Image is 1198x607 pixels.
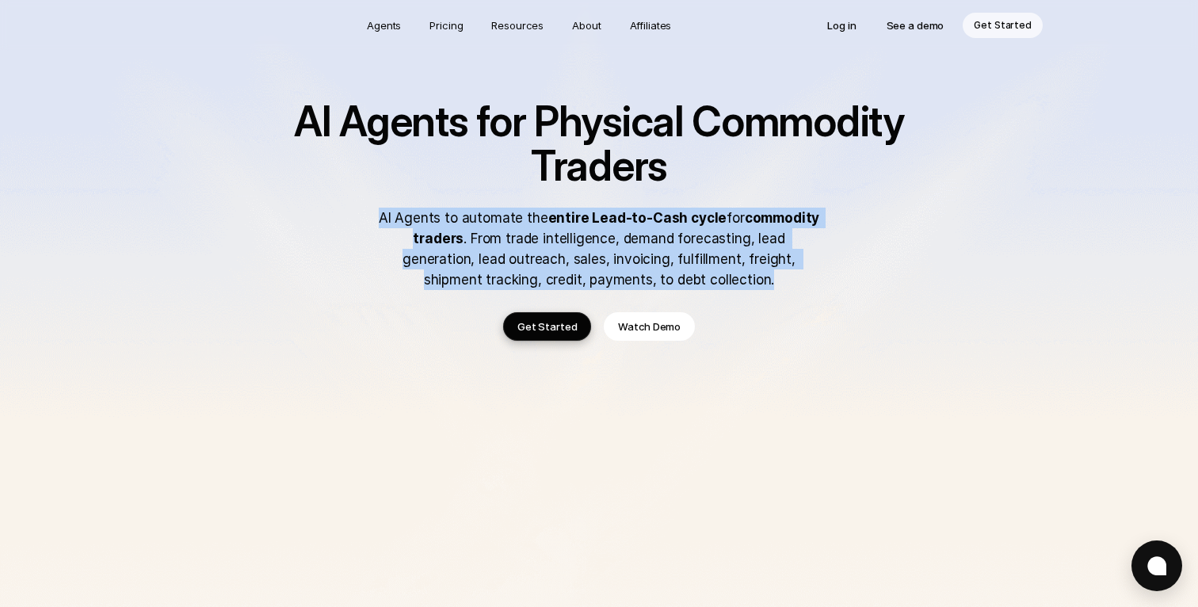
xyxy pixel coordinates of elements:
p: Get Started [517,319,578,334]
a: Log in [816,13,867,38]
p: AI Agents to automate the for . From trade intelligence, demand forecasting, lead generation, lea... [377,208,821,290]
a: Resources [482,13,553,38]
a: Get Started [503,312,592,341]
a: Get Started [963,13,1043,38]
a: Agents [357,13,410,38]
a: About [563,13,610,38]
p: Get Started [974,17,1032,33]
strong: entire Lead-to-Cash cycle [548,210,727,226]
p: Log in [827,17,856,33]
a: Watch Demo [604,312,695,341]
a: See a demo [876,13,956,38]
p: Agents [367,17,401,33]
h1: AI Agents for Physical Commodity Traders [250,100,948,189]
p: Pricing [429,17,463,33]
button: Open chat window [1131,540,1182,591]
a: Affiliates [620,13,681,38]
p: Watch Demo [618,319,681,334]
p: Affiliates [630,17,672,33]
p: About [572,17,601,33]
a: Pricing [420,13,472,38]
p: See a demo [887,17,944,33]
p: Resources [491,17,544,33]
